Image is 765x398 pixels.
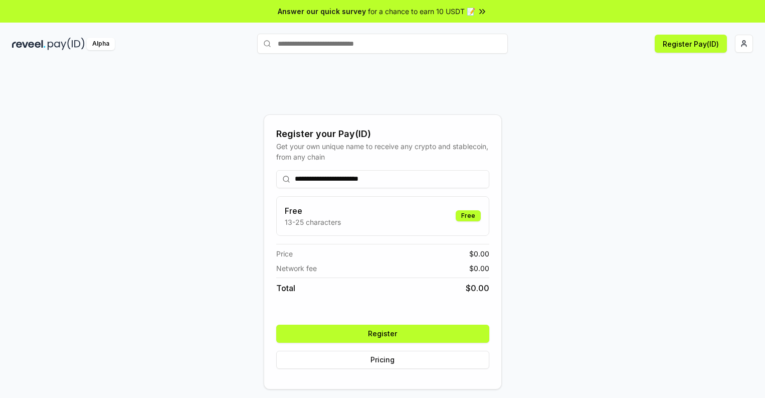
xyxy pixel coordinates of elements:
[456,210,481,221] div: Free
[276,127,489,141] div: Register your Pay(ID)
[276,263,317,274] span: Network fee
[368,6,475,17] span: for a chance to earn 10 USDT 📝
[276,141,489,162] div: Get your own unique name to receive any crypto and stablecoin, from any chain
[276,325,489,343] button: Register
[655,35,727,53] button: Register Pay(ID)
[276,282,295,294] span: Total
[469,263,489,274] span: $ 0.00
[276,248,293,259] span: Price
[469,248,489,259] span: $ 0.00
[285,205,341,217] h3: Free
[278,6,366,17] span: Answer our quick survey
[12,38,46,50] img: reveel_dark
[466,282,489,294] span: $ 0.00
[48,38,85,50] img: pay_id
[285,217,341,227] p: 13-25 characters
[87,38,115,50] div: Alpha
[276,351,489,369] button: Pricing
